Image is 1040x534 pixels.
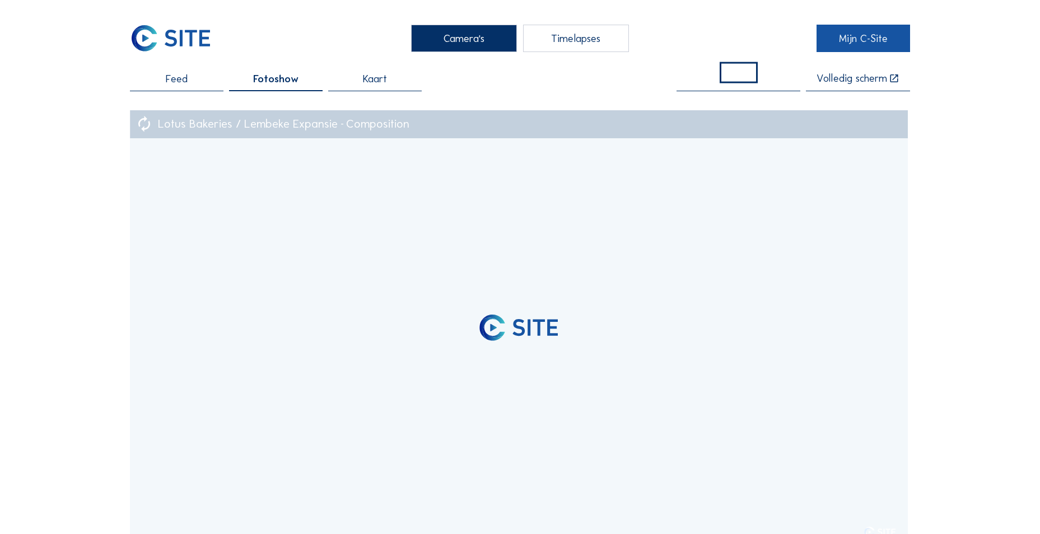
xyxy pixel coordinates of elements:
div: Camera's [411,25,517,52]
img: logo_pic [480,315,506,341]
span: Fotoshow [253,74,299,85]
a: C-SITE Logo [130,25,223,52]
div: Composition [346,118,409,130]
img: C-SITE Logo [130,25,212,52]
span: Feed [166,74,188,85]
a: Mijn C-Site [817,25,910,52]
img: logo_text [513,319,558,336]
div: Timelapses [523,25,629,52]
span: Kaart [363,74,387,85]
div: Lotus Bakeries / Lembeke Expansie [158,118,346,130]
div: Volledig scherm [817,73,887,85]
